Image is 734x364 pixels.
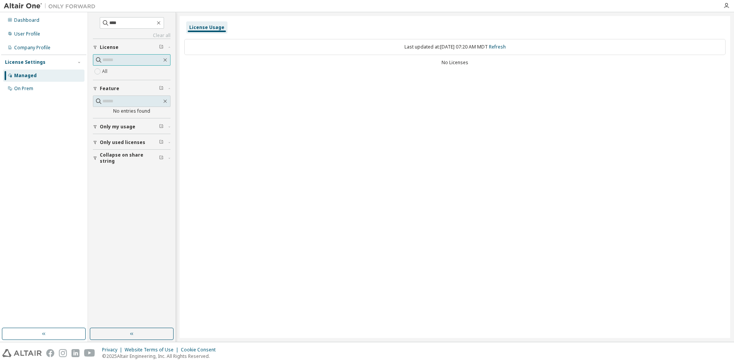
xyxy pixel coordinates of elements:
[489,44,506,50] a: Refresh
[93,118,171,135] button: Only my usage
[14,45,50,51] div: Company Profile
[189,24,224,31] div: License Usage
[102,353,220,359] p: © 2025 Altair Engineering, Inc. All Rights Reserved.
[100,44,119,50] span: License
[14,31,40,37] div: User Profile
[93,80,171,97] button: Feature
[102,67,109,76] label: All
[159,139,164,146] span: Clear filter
[4,2,99,10] img: Altair One
[5,59,45,65] div: License Settings
[184,60,726,66] div: No Licenses
[184,39,726,55] div: Last updated at: [DATE] 07:20 AM MDT
[100,86,119,92] span: Feature
[159,124,164,130] span: Clear filter
[14,73,37,79] div: Managed
[14,86,33,92] div: On Prem
[100,124,135,130] span: Only my usage
[71,349,80,357] img: linkedin.svg
[59,349,67,357] img: instagram.svg
[93,134,171,151] button: Only used licenses
[93,39,171,56] button: License
[159,86,164,92] span: Clear filter
[46,349,54,357] img: facebook.svg
[159,44,164,50] span: Clear filter
[102,347,125,353] div: Privacy
[100,152,159,164] span: Collapse on share string
[93,150,171,167] button: Collapse on share string
[181,347,220,353] div: Cookie Consent
[100,139,145,146] span: Only used licenses
[2,349,42,357] img: altair_logo.svg
[93,32,171,39] a: Clear all
[93,108,171,114] div: No entries found
[14,17,39,23] div: Dashboard
[84,349,95,357] img: youtube.svg
[125,347,181,353] div: Website Terms of Use
[159,155,164,161] span: Clear filter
